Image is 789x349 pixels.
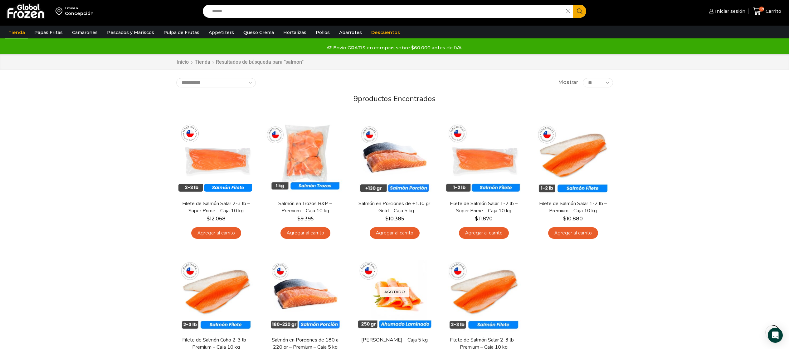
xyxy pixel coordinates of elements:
[380,287,409,297] p: Agotado
[207,216,226,222] bdi: 12.068
[65,10,94,17] div: Concepción
[358,337,430,344] a: [PERSON_NAME] – Caja 5 kg
[358,200,430,214] a: Salmón en Porciones de +130 gr – Gold – Caja 5 kg
[191,227,241,239] a: Agregar al carrito: “Filete de Salmón Salar 2-3 lb - Super Prime - Caja 10 kg”
[563,216,566,222] span: $
[353,94,358,104] span: 9
[269,200,341,214] a: Salmón en Trozos B&P – Premium – Caja 10 kg
[297,216,300,222] span: $
[160,27,202,38] a: Pulpa de Frutas
[56,6,65,17] img: address-field-icon.svg
[764,8,781,14] span: Carrito
[707,5,745,17] a: Iniciar sesión
[573,5,586,18] button: Search button
[336,27,365,38] a: Abarrotes
[69,27,101,38] a: Camarones
[475,216,478,222] span: $
[104,27,157,38] a: Pescados y Mariscos
[370,227,420,239] a: Agregar al carrito: “Salmón en Porciones de +130 gr - Gold - Caja 5 kg”
[358,94,436,104] span: productos encontrados
[176,78,256,87] select: Pedido de la tienda
[563,216,583,222] bdi: 10.880
[313,27,333,38] a: Pollos
[297,216,314,222] bdi: 9.395
[537,200,609,214] a: Filete de Salmón Salar 1-2 lb – Premium – Caja 10 kg
[759,7,764,12] span: 199
[176,59,304,66] nav: Breadcrumb
[548,227,598,239] a: Agregar al carrito: “Filete de Salmón Salar 1-2 lb – Premium - Caja 10 kg”
[459,227,509,239] a: Agregar al carrito: “Filete de Salmón Salar 1-2 lb - Super Prime - Caja 10 kg”
[194,59,211,66] a: Tienda
[558,79,578,86] span: Mostrar
[448,200,519,214] a: Filete de Salmón Salar 1-2 lb – Super Prime – Caja 10 kg
[180,200,252,214] a: Filete de Salmón Salar 2-3 lb – Super Prime – Caja 10 kg
[752,4,783,19] a: 199 Carrito
[714,8,745,14] span: Iniciar sesión
[368,27,403,38] a: Descuentos
[768,328,783,343] div: Open Intercom Messenger
[31,27,66,38] a: Papas Fritas
[240,27,277,38] a: Queso Crema
[475,216,493,222] bdi: 11.870
[206,27,237,38] a: Appetizers
[280,227,330,239] a: Agregar al carrito: “Salmón en Trozos B&P - Premium – Caja 10 kg”
[207,216,210,222] span: $
[385,216,404,222] bdi: 10.385
[216,59,304,65] h1: Resultados de búsqueda para “salmon”
[385,216,388,222] span: $
[5,27,28,38] a: Tienda
[65,6,94,10] div: Enviar a
[280,27,309,38] a: Hortalizas
[176,59,189,66] a: Inicio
